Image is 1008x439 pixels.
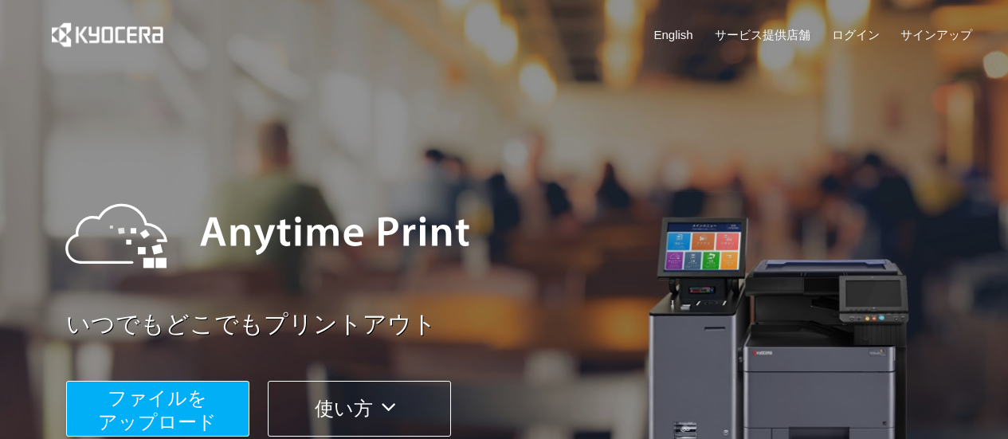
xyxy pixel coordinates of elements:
[832,26,880,43] a: ログイン
[98,387,217,433] span: ファイルを ​​アップロード
[66,381,249,437] button: ファイルを​​アップロード
[715,26,810,43] a: サービス提供店舗
[268,381,451,437] button: 使い方
[654,26,693,43] a: English
[900,26,972,43] a: サインアップ
[66,308,983,342] a: いつでもどこでもプリントアウト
